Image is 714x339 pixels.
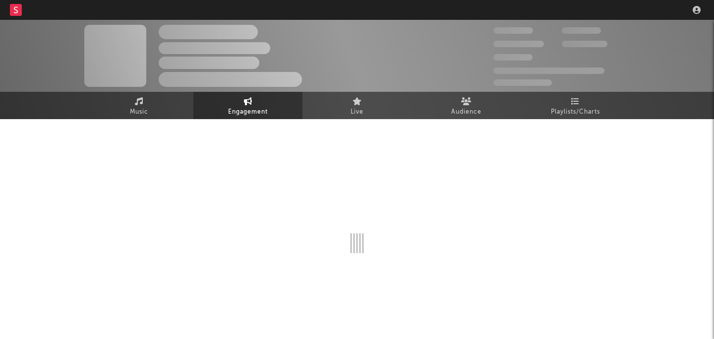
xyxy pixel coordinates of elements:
[521,92,630,119] a: Playlists/Charts
[302,92,412,119] a: Live
[228,106,268,118] span: Engagement
[130,106,148,118] span: Music
[193,92,302,119] a: Engagement
[493,68,604,74] span: 50,000,000 Monthly Listeners
[84,92,193,119] a: Music
[493,27,533,34] span: 300,000
[493,79,552,86] span: Jump Score: 85.0
[451,106,481,118] span: Audience
[493,41,544,47] span: 50,000,000
[562,41,607,47] span: 1,000,000
[551,106,600,118] span: Playlists/Charts
[562,27,601,34] span: 100,000
[351,106,363,118] span: Live
[493,54,533,61] span: 100,000
[412,92,521,119] a: Audience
